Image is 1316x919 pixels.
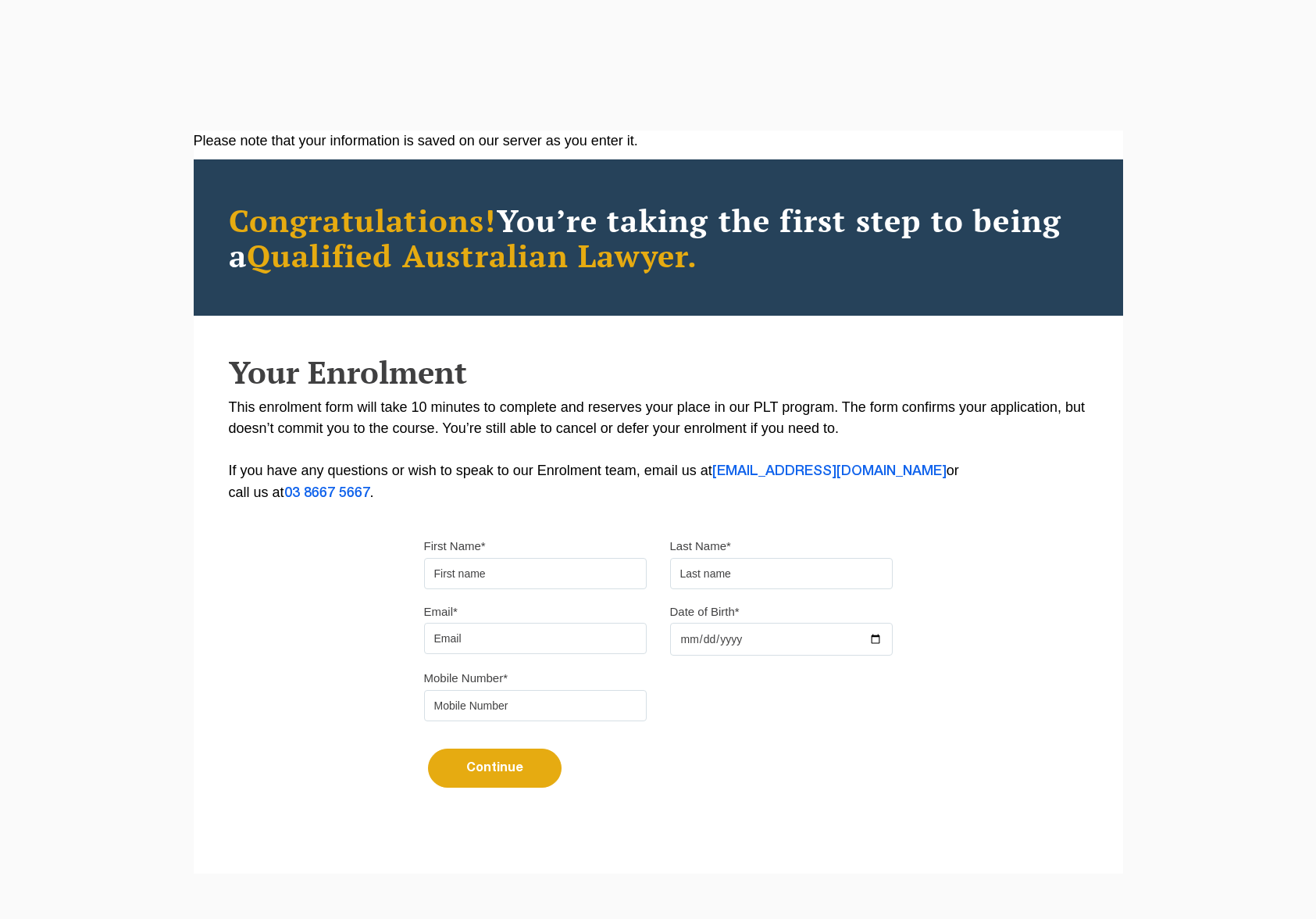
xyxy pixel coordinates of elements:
[424,690,647,721] input: Mobile Number
[284,487,370,499] a: 03 8667 5667
[424,623,647,654] input: Email
[194,131,1123,152] div: Please note that your information is saved on our server as you enter it.
[712,465,947,477] a: [EMAIL_ADDRESS][DOMAIN_NAME]
[424,538,486,554] label: First Name*
[247,234,698,276] span: Qualified Australian Lawyer.
[428,749,562,788] button: Continue
[424,558,647,589] input: First name
[229,202,1088,273] h2: You’re taking the first step to being a
[670,538,731,554] label: Last Name*
[424,604,458,620] label: Email*
[229,397,1088,504] p: This enrolment form will take 10 minutes to complete and reserves your place in our PLT program. ...
[229,355,1088,389] h2: Your Enrolment
[229,199,497,241] span: Congratulations!
[670,558,893,589] input: Last name
[670,604,740,620] label: Date of Birth*
[424,670,508,686] label: Mobile Number*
